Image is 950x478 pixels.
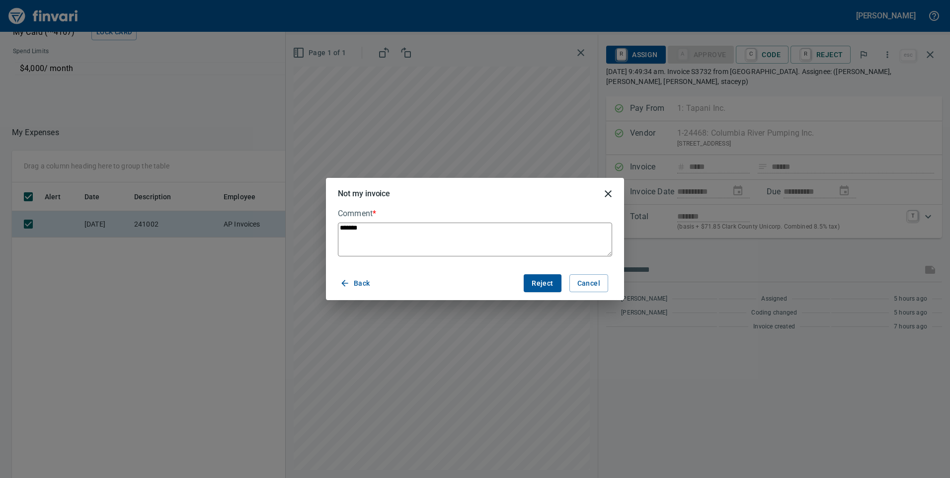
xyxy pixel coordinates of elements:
[569,274,608,293] button: Cancel
[342,277,370,290] span: Back
[338,210,612,218] label: Comment
[338,188,390,199] h5: Not my invoice
[524,274,561,293] button: Reject
[577,277,600,290] span: Cancel
[596,182,620,206] button: close
[532,277,553,290] span: Reject
[338,274,374,293] button: Back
